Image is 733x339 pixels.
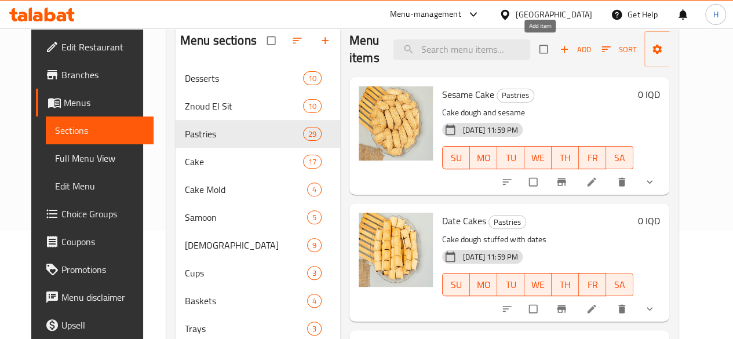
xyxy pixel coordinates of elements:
button: TU [497,273,524,296]
button: Add section [312,28,340,53]
div: items [303,99,322,113]
h2: Menu items [349,32,380,67]
span: 10 [304,73,321,84]
span: Menus [64,96,144,110]
span: 9 [308,240,321,251]
div: Samoon5 [176,203,340,231]
div: Halawa [185,238,307,252]
span: MO [475,150,493,166]
span: FR [584,150,601,166]
span: Desserts [185,71,303,85]
span: 10 [304,101,321,112]
svg: Show Choices [644,176,655,188]
button: MO [470,146,497,169]
button: TH [552,273,579,296]
span: Upsell [61,318,144,332]
button: delete [609,296,637,322]
span: 3 [308,323,321,334]
button: WE [524,146,552,169]
a: Sections [46,116,154,144]
button: WE [524,273,552,296]
div: Trays [185,322,307,336]
span: 4 [308,296,321,307]
span: TU [502,276,520,293]
span: Coupons [61,235,144,249]
span: Full Menu View [55,151,144,165]
div: items [307,266,322,280]
div: Pastries29 [176,120,340,148]
h6: 0 IQD [638,213,660,229]
div: items [307,294,322,308]
span: Add [560,43,591,56]
button: Manage items [644,31,727,67]
svg: Show Choices [644,303,655,315]
button: Branch-specific-item [549,296,577,322]
span: Sort [601,43,637,56]
span: MO [475,276,493,293]
button: show more [637,169,665,195]
a: Coupons [36,228,154,256]
button: Branch-specific-item [549,169,577,195]
span: Sesame Cake [442,86,494,103]
button: SA [606,146,633,169]
button: SA [606,273,633,296]
span: Samoon [185,210,307,224]
span: Cups [185,266,307,280]
span: Branches [61,68,144,82]
div: [GEOGRAPHIC_DATA] [516,8,592,21]
a: Full Menu View [46,144,154,172]
span: 3 [308,268,321,279]
span: 5 [308,212,321,223]
span: [DEMOGRAPHIC_DATA] [185,238,307,252]
div: items [307,322,322,336]
button: TH [552,146,579,169]
span: Select to update [522,298,546,320]
span: FR [584,276,601,293]
a: Edit Restaurant [36,33,154,61]
button: delete [609,169,637,195]
span: Cake [185,155,303,169]
button: TU [497,146,524,169]
p: Cake dough stuffed with dates [442,232,633,247]
a: Edit menu item [586,303,600,315]
span: Pastries [489,216,526,229]
div: Baskets4 [176,287,340,315]
span: Date Cakes [442,212,486,229]
span: [DATE] 11:59 PM [458,251,523,263]
button: FR [579,146,606,169]
span: Promotions [61,263,144,276]
span: Sort sections [285,28,312,53]
a: Edit Menu [46,172,154,200]
span: H [713,8,718,21]
div: [DEMOGRAPHIC_DATA]9 [176,231,340,259]
h2: Menu sections [180,32,257,49]
span: Sections [55,123,144,137]
div: items [303,127,322,141]
button: sort-choices [494,169,522,195]
span: Edit Restaurant [61,40,144,54]
span: 4 [308,184,321,195]
span: Sort items [594,41,644,59]
button: show more [637,296,665,322]
span: [DATE] 11:59 PM [458,125,523,136]
span: SA [611,150,629,166]
div: items [303,155,322,169]
span: Choice Groups [61,207,144,221]
span: Cake Mold [185,183,307,196]
span: 17 [304,156,321,167]
span: Baskets [185,294,307,308]
span: Znoud El Sit [185,99,303,113]
span: Menu disclaimer [61,290,144,304]
span: Manage items [654,35,717,64]
a: Menu disclaimer [36,283,154,311]
span: Edit Menu [55,179,144,193]
span: TH [556,150,574,166]
div: Cake17 [176,148,340,176]
a: Branches [36,61,154,89]
a: Upsell [36,311,154,339]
